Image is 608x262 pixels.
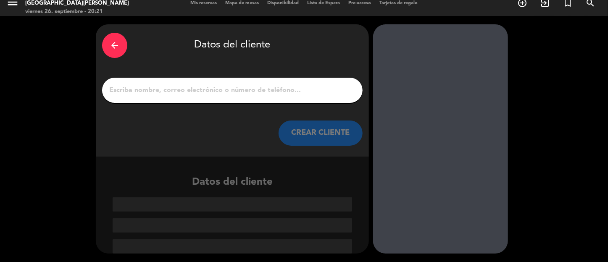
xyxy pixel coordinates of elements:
span: Disponibilidad [263,1,303,5]
div: viernes 26. septiembre - 20:21 [25,8,146,16]
button: CREAR CLIENTE [279,121,363,146]
span: Tarjetas de regalo [375,1,422,5]
input: Escriba nombre, correo electrónico o número de teléfono... [108,84,356,96]
div: Datos del cliente [102,31,363,60]
span: Mis reservas [186,1,221,5]
span: Lista de Espera [303,1,344,5]
div: Datos del cliente [96,174,369,254]
span: Mapa de mesas [221,1,263,5]
span: Pre-acceso [344,1,375,5]
i: arrow_back [110,40,120,50]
